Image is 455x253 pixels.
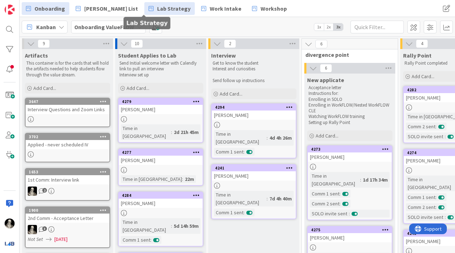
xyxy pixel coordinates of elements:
img: WS [5,219,15,228]
span: : [267,134,268,142]
div: 4275 [308,227,392,233]
span: 6 [320,64,332,72]
span: : [182,175,183,183]
span: Add Card... [220,91,242,97]
span: 3 [42,226,47,231]
div: 4284[PERSON_NAME] [119,192,203,208]
a: Workshop [248,2,291,15]
span: : [360,176,361,184]
span: : [243,209,245,216]
span: Add Card... [127,85,149,91]
span: : [150,236,151,244]
div: [PERSON_NAME] [119,156,203,165]
span: : [349,210,350,217]
img: Visit kanbanzone.com [5,5,15,15]
span: divergence point [305,51,389,58]
span: 4 [416,39,428,48]
div: 1900 [26,207,109,214]
div: 4273 [311,147,392,152]
div: Time in [GEOGRAPHIC_DATA] [214,191,267,206]
span: 6 [315,40,327,48]
div: 1st Comm: Interview link [26,175,109,184]
p: Instructions for: [309,91,391,96]
div: [PERSON_NAME] [212,171,296,181]
div: 4279 [119,98,203,105]
span: : [339,190,341,198]
div: WS [26,187,109,196]
div: SOLO invite sent [406,133,445,140]
div: 4241[PERSON_NAME] [212,165,296,181]
div: 19002nd Comm - Acceptance Letter [26,207,109,223]
a: 4273[PERSON_NAME]Time in [GEOGRAPHIC_DATA]:1d 17h 34mComm 1 sent:Comm 2 sent:SOLO invite sent: [307,145,392,220]
div: 4241 [215,166,296,171]
div: 4d 4h 26m [268,134,294,142]
div: 3647Interview Questions and Zoom Links [26,98,109,114]
span: Student Applies to Lab [118,52,176,59]
span: New applicate [307,76,344,84]
span: : [243,148,245,156]
span: : [267,195,268,203]
div: 7d 4h 40m [268,195,294,203]
span: Add Card... [316,133,338,139]
div: 4273 [308,146,392,152]
span: Onboarding [34,4,65,13]
p: Interview set up [119,72,202,78]
div: Interview Questions and Zoom Links [26,105,109,114]
div: 1653 [26,169,109,175]
a: Lab Strategy [144,2,195,15]
p: Watching WorkFLOW training [309,114,391,119]
div: 4273[PERSON_NAME] [308,146,392,162]
p: Send Initial welcome letter with Calendly link to pull an interview [119,60,202,72]
i: Not Set [28,236,43,242]
span: Add Card... [412,73,434,80]
div: SOLO invite sent [310,210,349,217]
a: 3647Interview Questions and Zoom Links [25,98,110,127]
a: [PERSON_NAME] List [71,2,142,15]
div: Applied - never scheduled IV [26,140,109,149]
span: Workshop [261,4,287,13]
div: Time in [GEOGRAPHIC_DATA] [121,218,171,234]
div: [PERSON_NAME] [308,233,392,242]
a: 4241[PERSON_NAME]Time in [GEOGRAPHIC_DATA]:7d 4h 40mComm 1 sent: [211,164,296,219]
p: Acceptance letter [309,85,391,91]
span: Kanban [36,23,56,31]
span: Lab Strategy [157,4,191,13]
span: Support [15,1,32,10]
span: [PERSON_NAME] List [84,4,138,13]
span: Artifacts [25,52,48,59]
div: 4275 [311,227,392,232]
div: 4241 [212,165,296,171]
img: WS [28,187,37,196]
span: Rally Point [403,52,432,59]
div: Time in [GEOGRAPHIC_DATA] [214,130,267,146]
span: 2 [42,188,47,193]
span: 2x [324,23,333,31]
a: 4279[PERSON_NAME]Time in [GEOGRAPHIC_DATA]:2d 21h 45m [118,98,203,143]
div: Comm 1 sent [214,209,243,216]
span: [DATE] [54,236,68,243]
span: Interview [211,52,236,59]
span: 3x [333,23,343,31]
p: Send follow up instructions [213,78,295,84]
p: This container is for the cards that will hold the artifacts needed to help students flow through... [26,60,109,78]
p: Enrolling in WorkFLOW/Nested WorkFLOW CLE [309,102,391,114]
a: Work Intake [197,2,246,15]
a: 4284[PERSON_NAME]Time in [GEOGRAPHIC_DATA]:5d 14h 59mComm 1 sent: [118,192,203,247]
div: [PERSON_NAME] [308,152,392,162]
span: 1x [314,23,324,31]
a: Onboarding [22,2,69,15]
span: : [171,128,172,136]
div: 4277[PERSON_NAME] [119,149,203,165]
div: Comm 1 sent [310,190,339,198]
div: 4294 [212,104,296,111]
p: Setting up Rally Point [309,120,391,125]
div: Time in [GEOGRAPHIC_DATA] [310,172,360,188]
div: 4275[PERSON_NAME] [308,227,392,242]
div: 3702Applied - never scheduled IV [26,134,109,149]
div: 4279 [122,99,203,104]
b: Onboarding ValueFLOW [74,23,134,31]
span: 10 [131,39,143,48]
span: : [435,193,437,201]
div: 4284 [119,192,203,199]
div: SOLO invite sent [406,213,445,221]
